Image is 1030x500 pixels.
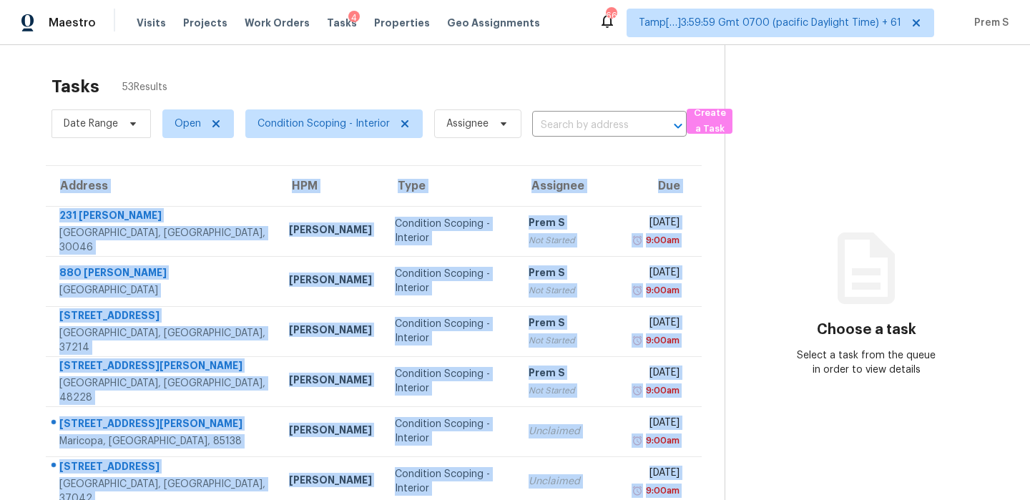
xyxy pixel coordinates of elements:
[632,383,643,398] img: Overdue Alarm Icon
[59,208,266,226] div: 231 [PERSON_NAME]
[687,109,732,134] button: Create a Task
[59,376,266,405] div: [GEOGRAPHIC_DATA], [GEOGRAPHIC_DATA], 48228
[668,116,688,136] button: Open
[289,373,372,391] div: [PERSON_NAME]
[59,434,266,448] div: Maricopa, [GEOGRAPHIC_DATA], 85138
[634,315,680,333] div: [DATE]
[968,16,1009,30] span: Prem S
[532,114,647,137] input: Search by address
[694,105,725,138] span: Create a Task
[796,348,937,377] div: Select a task from the queue in order to view details
[278,166,383,206] th: HPM
[395,367,506,396] div: Condition Scoping - Interior
[634,366,680,383] div: [DATE]
[289,273,372,290] div: [PERSON_NAME]
[59,358,266,376] div: [STREET_ADDRESS][PERSON_NAME]
[59,459,266,477] div: [STREET_ADDRESS]
[817,323,916,337] h3: Choose a task
[374,16,430,30] span: Properties
[137,16,166,30] span: Visits
[643,433,680,448] div: 9:00am
[606,9,616,23] div: 665
[245,16,310,30] span: Work Orders
[51,79,99,94] h2: Tasks
[64,117,118,131] span: Date Range
[59,326,266,355] div: [GEOGRAPHIC_DATA], [GEOGRAPHIC_DATA], 37214
[395,417,506,446] div: Condition Scoping - Interior
[623,166,702,206] th: Due
[289,323,372,340] div: [PERSON_NAME]
[529,215,612,233] div: Prem S
[529,233,612,247] div: Not Started
[289,423,372,441] div: [PERSON_NAME]
[257,117,390,131] span: Condition Scoping - Interior
[643,333,680,348] div: 9:00am
[395,317,506,345] div: Condition Scoping - Interior
[49,16,96,30] span: Maestro
[529,366,612,383] div: Prem S
[59,226,266,255] div: [GEOGRAPHIC_DATA], [GEOGRAPHIC_DATA], 30046
[632,233,643,247] img: Overdue Alarm Icon
[529,283,612,298] div: Not Started
[632,433,643,448] img: Overdue Alarm Icon
[289,473,372,491] div: [PERSON_NAME]
[122,80,167,94] span: 53 Results
[517,166,623,206] th: Assignee
[632,333,643,348] img: Overdue Alarm Icon
[383,166,517,206] th: Type
[529,424,612,438] div: Unclaimed
[348,11,360,25] div: 4
[289,222,372,240] div: [PERSON_NAME]
[643,283,680,298] div: 9:00am
[529,333,612,348] div: Not Started
[529,315,612,333] div: Prem S
[175,117,201,131] span: Open
[643,233,680,247] div: 9:00am
[59,283,266,298] div: [GEOGRAPHIC_DATA]
[183,16,227,30] span: Projects
[634,265,680,283] div: [DATE]
[634,215,680,233] div: [DATE]
[634,466,680,484] div: [DATE]
[59,308,266,326] div: [STREET_ADDRESS]
[529,383,612,398] div: Not Started
[395,217,506,245] div: Condition Scoping - Interior
[59,265,266,283] div: 880 [PERSON_NAME]
[643,383,680,398] div: 9:00am
[529,265,612,283] div: Prem S
[446,117,489,131] span: Assignee
[395,467,506,496] div: Condition Scoping - Interior
[632,484,643,498] img: Overdue Alarm Icon
[395,267,506,295] div: Condition Scoping - Interior
[46,166,278,206] th: Address
[639,16,901,30] span: Tamp[…]3:59:59 Gmt 0700 (pacific Daylight Time) + 61
[634,416,680,433] div: [DATE]
[529,474,612,489] div: Unclaimed
[327,18,357,28] span: Tasks
[632,283,643,298] img: Overdue Alarm Icon
[447,16,540,30] span: Geo Assignments
[643,484,680,498] div: 9:00am
[59,416,266,434] div: [STREET_ADDRESS][PERSON_NAME]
